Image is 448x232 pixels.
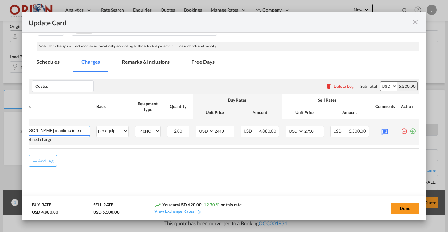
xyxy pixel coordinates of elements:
md-tab-item: Charges [74,54,108,72]
md-icon: icon-plus md-link-fg s20 [32,158,38,164]
div: USD 5,500.00 [93,209,120,215]
md-dialog: Update Card Port ... [22,12,426,220]
div: Sell Rates [286,97,369,103]
md-tab-item: Schedules [29,54,67,72]
md-pagination-wrapper: Use the left and right arrow keys to navigate between tabs [29,54,229,72]
div: Sub Total [360,83,377,89]
md-tab-item: Remarks & Inclusions [114,54,177,72]
th: Unit Price [282,106,327,119]
md-icon: icon-plus-circle-outline green-400-fg [410,126,416,132]
th: Unit Price [193,106,237,119]
button: Delete Leg [326,84,354,89]
div: USD 4,880.00 [32,209,58,215]
div: Charges [16,104,90,109]
div: Add Leg [38,159,54,163]
div: Note: The charges will not modify automatically according to the selected parameter. Please check... [37,42,419,51]
div: 5,500.00 [397,82,417,91]
div: Buy Rates [196,97,279,103]
input: 2750 [304,126,324,136]
md-icon: icon-arrow-right [195,209,202,215]
span: USD [244,128,258,134]
md-icon: icon-trending-up [154,202,161,208]
input: Charge Name [20,126,90,136]
div: Delete Leg [334,84,354,89]
md-icon: icon-delete [326,83,332,89]
div: User defined charge [16,137,90,142]
span: 5,500.00 [349,128,366,134]
md-tab-item: Free Days [184,54,222,72]
div: Quantity [167,104,189,109]
md-icon: icon-close fg-AAA8AD m-0 pointer [411,18,419,26]
span: USD 620.00 [179,202,202,207]
th: Amount [327,106,372,119]
div: Update Card [29,18,411,26]
th: Comments [372,94,398,119]
th: Action [398,94,419,119]
button: Add Leg [29,155,57,167]
select: per equipment [97,126,128,136]
div: BUY RATE [32,202,51,209]
md-icon: icon-minus-circle-outline red-400-fg [401,126,407,132]
div: Equipment Type [135,101,161,112]
a: View Exchange Rates [154,209,202,214]
input: Leg Name [35,81,93,91]
span: USD [333,128,348,134]
div: Basis [96,104,129,109]
input: 2440 [214,126,234,136]
button: Done [391,203,419,214]
button: Remove FAK [84,26,94,33]
span: 4,880.00 [259,128,276,134]
md-input-container: Flete maritimo internacional Paranagua a Puerto Cortes [17,126,90,136]
th: Amount [237,106,282,119]
span: 2.00 [174,128,183,134]
div: SELL RATE [93,202,113,209]
div: You earn on this rate [154,202,241,209]
span: 12.70 % [204,202,219,207]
